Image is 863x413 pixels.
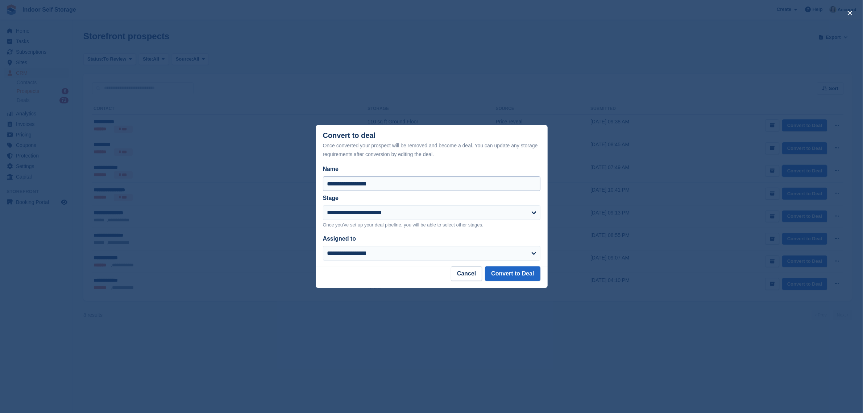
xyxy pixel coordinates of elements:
[323,165,540,173] label: Name
[323,141,540,159] div: Once converted your prospect will be removed and become a deal. You can update any storage requir...
[323,131,540,159] div: Convert to deal
[323,195,339,201] label: Stage
[844,7,856,19] button: close
[323,236,356,242] label: Assigned to
[451,266,482,281] button: Cancel
[323,221,540,229] p: Once you've set up your deal pipeline, you will be able to select other stages.
[485,266,540,281] button: Convert to Deal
